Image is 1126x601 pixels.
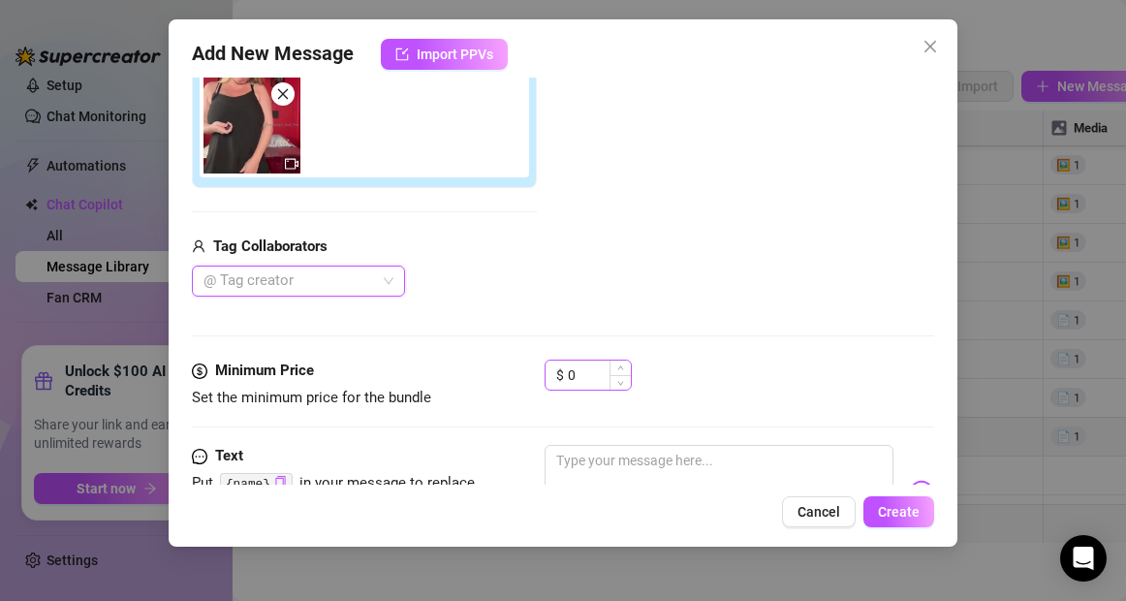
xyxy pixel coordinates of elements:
[782,496,856,527] button: Cancel
[1060,535,1107,582] div: Open Intercom Messenger
[610,361,631,375] span: Increase Value
[285,157,298,171] span: video-camera
[215,362,314,379] strong: Minimum Price
[381,39,508,70] button: Import PPVs
[395,47,409,61] span: import
[617,364,624,371] span: up
[915,31,946,62] button: Close
[274,476,287,489] span: copy
[220,473,293,493] code: {name}
[798,504,840,520] span: Cancel
[192,445,207,468] span: message
[417,47,493,62] span: Import PPVs
[192,39,354,70] span: Add New Message
[192,360,207,383] span: dollar
[909,480,934,505] img: svg%3e
[923,39,938,54] span: close
[274,476,287,490] button: Click to Copy
[878,504,920,520] span: Create
[617,380,624,387] span: down
[192,474,475,515] span: Put in your message to replace it with the fan's first name.
[610,375,631,390] span: Decrease Value
[203,77,300,174] img: media
[863,496,934,527] button: Create
[276,87,290,101] span: close
[915,39,946,54] span: Close
[215,447,243,464] strong: Text
[192,389,431,406] span: Set the minimum price for the bundle
[213,237,328,255] strong: Tag Collaborators
[192,236,205,259] span: user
